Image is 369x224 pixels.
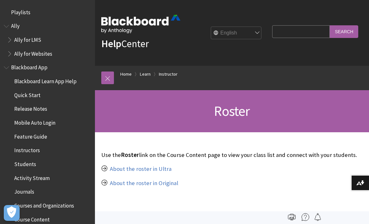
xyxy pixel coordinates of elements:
[214,102,250,120] span: Roster
[140,70,151,78] a: Learn
[288,213,296,221] img: Print
[101,15,180,33] img: Blackboard by Anthology
[314,213,322,221] img: Follow this page
[11,21,20,29] span: Ally
[14,159,36,167] span: Students
[14,34,41,43] span: Ally for LMS
[14,131,47,140] span: Feature Guide
[101,37,121,50] strong: Help
[330,25,358,38] input: Search
[120,70,132,78] a: Home
[121,151,139,159] span: Roster
[101,151,363,159] p: Use the link on the Course Content page to view your class list and connect with your students.
[302,213,309,221] img: More help
[14,173,50,181] span: Activity Stream
[4,21,91,59] nav: Book outline for Anthology Ally Help
[110,165,172,173] a: About the roster in Ultra
[14,145,40,154] span: Instructors
[14,48,52,57] span: Ally for Websites
[14,117,55,126] span: Mobile Auto Login
[110,179,178,187] a: About the roster in Original
[211,27,262,39] select: Site Language Selector
[159,70,178,78] a: Instructor
[14,200,74,209] span: Courses and Organizations
[4,7,91,18] nav: Book outline for Playlists
[14,90,41,98] span: Quick Start
[14,104,47,112] span: Release Notes
[11,62,47,71] span: Blackboard App
[11,7,30,16] span: Playlists
[14,214,50,223] span: Course Content
[14,187,34,195] span: Journals
[4,205,20,221] button: Open Preferences
[14,76,77,84] span: Blackboard Learn App Help
[101,37,149,50] a: HelpCenter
